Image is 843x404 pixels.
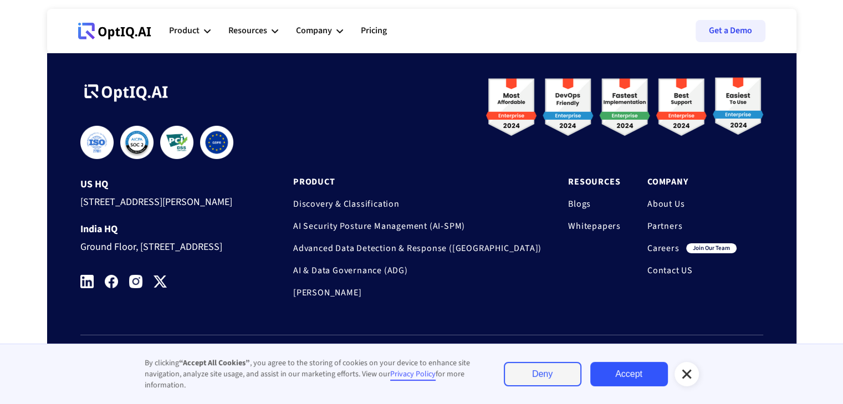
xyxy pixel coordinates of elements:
a: Get a Demo [696,20,765,42]
div: Product [169,23,200,38]
div: By clicking , you agree to the storing of cookies on your device to enhance site navigation, anal... [145,357,482,391]
a: Webflow Homepage [78,14,151,48]
a: Contact US [647,265,737,276]
a: Accept [590,362,668,386]
a: Resources [568,176,621,187]
div: [STREET_ADDRESS][PERSON_NAME] [80,190,251,211]
a: Discovery & Classification [293,198,541,209]
div: Resources [228,23,267,38]
a: Company [647,176,737,187]
a: Blogs [568,198,621,209]
a: Advanced Data Detection & Response ([GEOGRAPHIC_DATA]) [293,243,541,254]
a: Whitepapers [568,221,621,232]
div: Resources [228,14,278,48]
a: AI & Data Governance (ADG) [293,265,541,276]
div: India HQ [80,224,251,235]
a: Deny [504,362,581,386]
a: About Us [647,198,737,209]
div: Company [296,23,332,38]
a: Pricing [361,14,387,48]
div: US HQ [80,179,251,190]
div: Product [169,14,211,48]
strong: “Accept All Cookies” [179,357,250,369]
a: [PERSON_NAME] [293,287,541,298]
div: Ground Floor, [STREET_ADDRESS] [80,235,251,255]
a: AI Security Posture Management (AI-SPM) [293,221,541,232]
a: Partners [647,221,737,232]
a: Product [293,176,541,187]
div: Company [296,14,343,48]
div: join our team [686,243,737,253]
a: Privacy Policy [390,369,436,381]
a: Careers [647,243,679,254]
